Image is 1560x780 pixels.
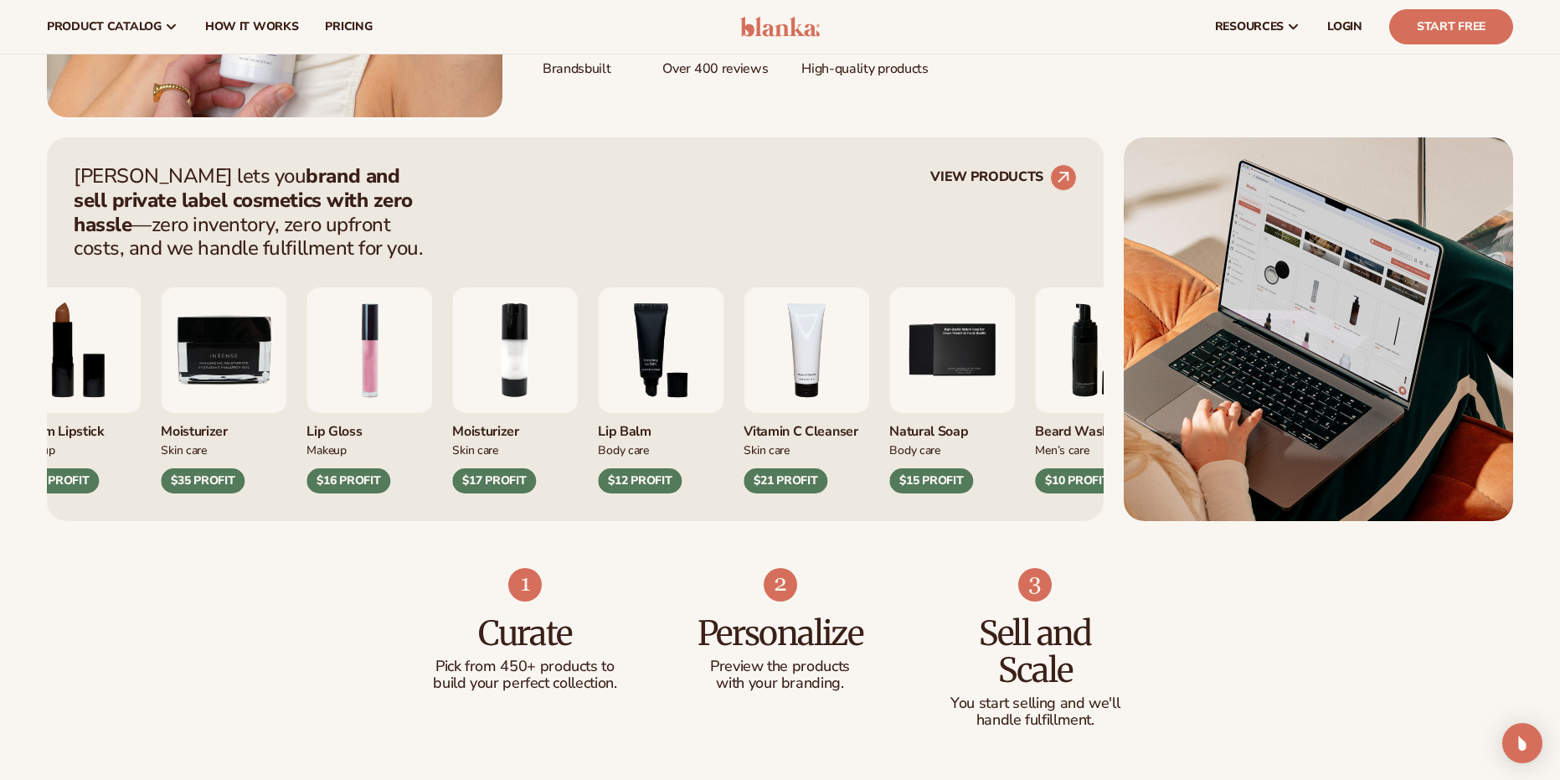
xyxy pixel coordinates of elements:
[161,441,286,458] div: Skin Care
[744,287,869,493] div: 4 / 9
[662,50,768,78] p: Over 400 reviews
[15,287,141,413] img: Luxury cream lipstick.
[941,712,1130,729] p: handle fulfillment.
[889,287,1015,413] img: Nature bar of soap.
[306,287,432,413] img: Pink lip gloss.
[889,441,1015,458] div: Body Care
[161,287,286,493] div: 9 / 9
[431,659,620,692] p: Pick from 450+ products to build your perfect collection.
[452,413,578,441] div: Moisturizer
[686,675,874,692] p: with your branding.
[1035,413,1161,441] div: Beard Wash
[598,287,723,413] img: Smoothing lip balm.
[1502,723,1542,763] div: Open Intercom Messenger
[1035,468,1119,493] div: $10 PROFIT
[889,468,973,493] div: $15 PROFIT
[744,468,827,493] div: $21 PROFIT
[740,17,820,37] img: logo
[801,50,928,78] p: High-quality products
[889,413,1015,441] div: Natural Soap
[452,441,578,458] div: Skin Care
[744,441,869,458] div: Skin Care
[452,287,578,413] img: Moisturizing lotion.
[598,287,723,493] div: 3 / 9
[161,413,286,441] div: Moisturizer
[74,164,434,261] p: [PERSON_NAME] lets you —zero inventory, zero upfront costs, and we handle fulfillment for you.
[598,468,682,493] div: $12 PROFIT
[306,468,390,493] div: $16 PROFIT
[15,441,141,458] div: Makeup
[941,615,1130,689] h3: Sell and Scale
[47,20,162,34] span: product catalog
[889,287,1015,493] div: 5 / 9
[452,468,536,493] div: $17 PROFIT
[598,413,723,441] div: Lip Balm
[15,413,141,441] div: Cream Lipstick
[508,568,542,602] img: Shopify Image 7
[15,287,141,493] div: 8 / 9
[306,287,432,493] div: 1 / 9
[543,50,629,78] p: Brands built
[686,615,874,652] h3: Personalize
[744,287,869,413] img: Vitamin c cleanser.
[205,20,299,34] span: How It Works
[161,287,286,413] img: Moisturizer.
[431,615,620,652] h3: Curate
[306,413,432,441] div: Lip Gloss
[452,287,578,493] div: 2 / 9
[1124,137,1513,521] img: Shopify Image 5
[74,163,413,238] strong: brand and sell private label cosmetics with zero hassle
[306,441,432,458] div: Makeup
[325,20,372,34] span: pricing
[930,164,1077,191] a: VIEW PRODUCTS
[764,568,797,602] img: Shopify Image 8
[1389,9,1513,44] a: Start Free
[941,695,1130,712] p: You start selling and we'll
[744,413,869,441] div: Vitamin C Cleanser
[15,468,99,493] div: $14 PROFIT
[598,441,723,458] div: Body Care
[161,468,245,493] div: $35 PROFIT
[1035,287,1161,493] div: 6 / 9
[686,659,874,675] p: Preview the products
[1327,20,1362,34] span: LOGIN
[1215,20,1284,34] span: resources
[1018,568,1052,602] img: Shopify Image 9
[1035,287,1161,413] img: Foaming beard wash.
[1035,441,1161,458] div: Men’s Care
